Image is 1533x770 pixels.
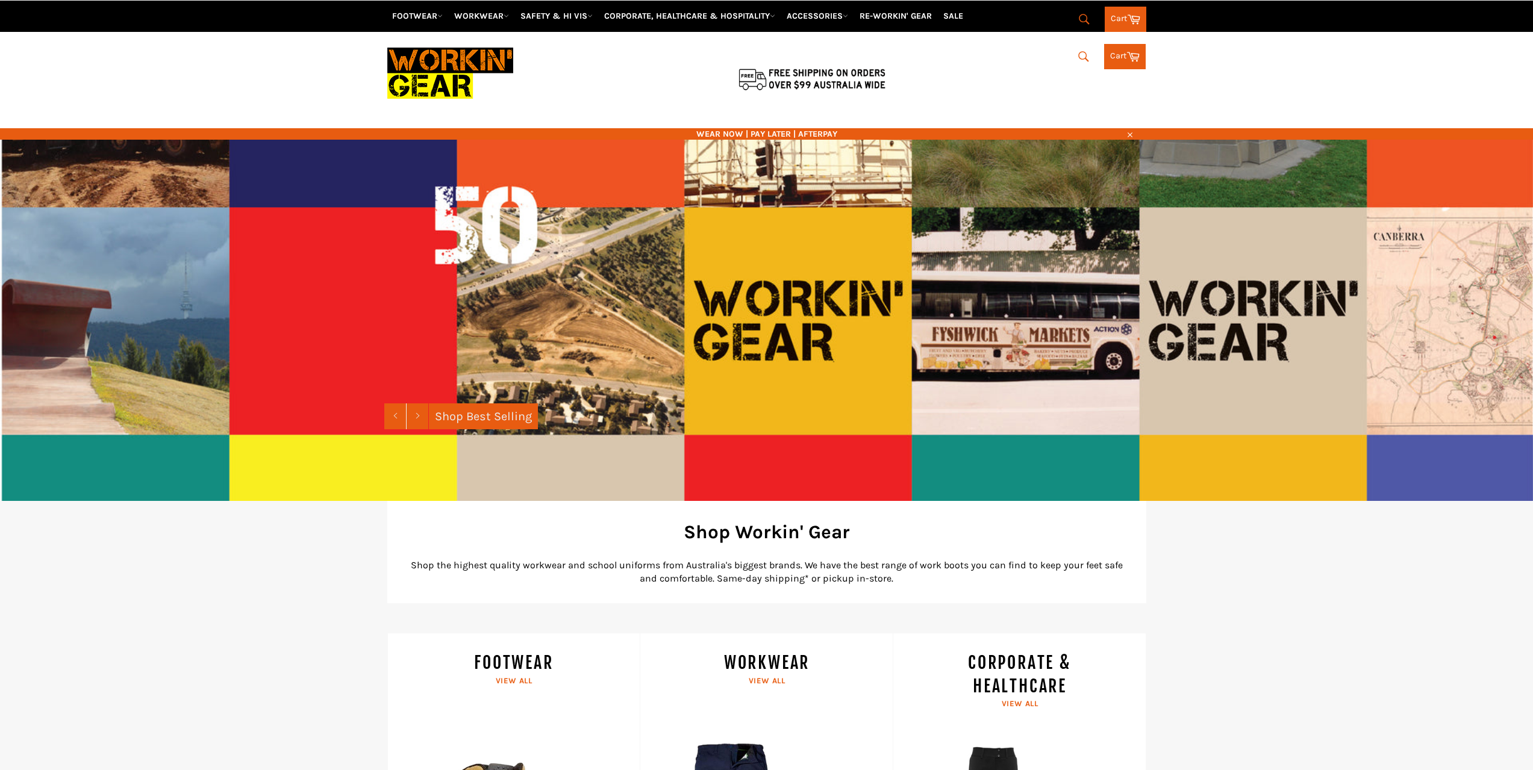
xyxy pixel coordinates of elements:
span: WEAR NOW | PAY LATER | AFTERPAY [387,128,1146,140]
a: ACCESSORIES [782,5,853,26]
a: FOOTWEAR [387,5,448,26]
a: SALE [938,5,968,26]
a: Cart [1104,44,1146,69]
img: Flat $9.95 shipping Australia wide [737,66,887,92]
a: SAFETY & HI VIS [516,5,598,26]
a: WORKWEAR [449,5,514,26]
h2: Shop Workin' Gear [405,519,1128,545]
a: RE-WORKIN' GEAR [855,5,937,26]
a: Shop Best Selling [429,403,538,429]
a: Cart [1105,7,1146,32]
p: Shop the highest quality workwear and school uniforms from Australia's biggest brands. We have th... [405,559,1128,585]
img: Workin Gear leaders in Workwear, Safety Boots, PPE, Uniforms. Australia's No.1 in Workwear [387,39,513,107]
a: CORPORATE, HEALTHCARE & HOSPITALITY [599,5,780,26]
